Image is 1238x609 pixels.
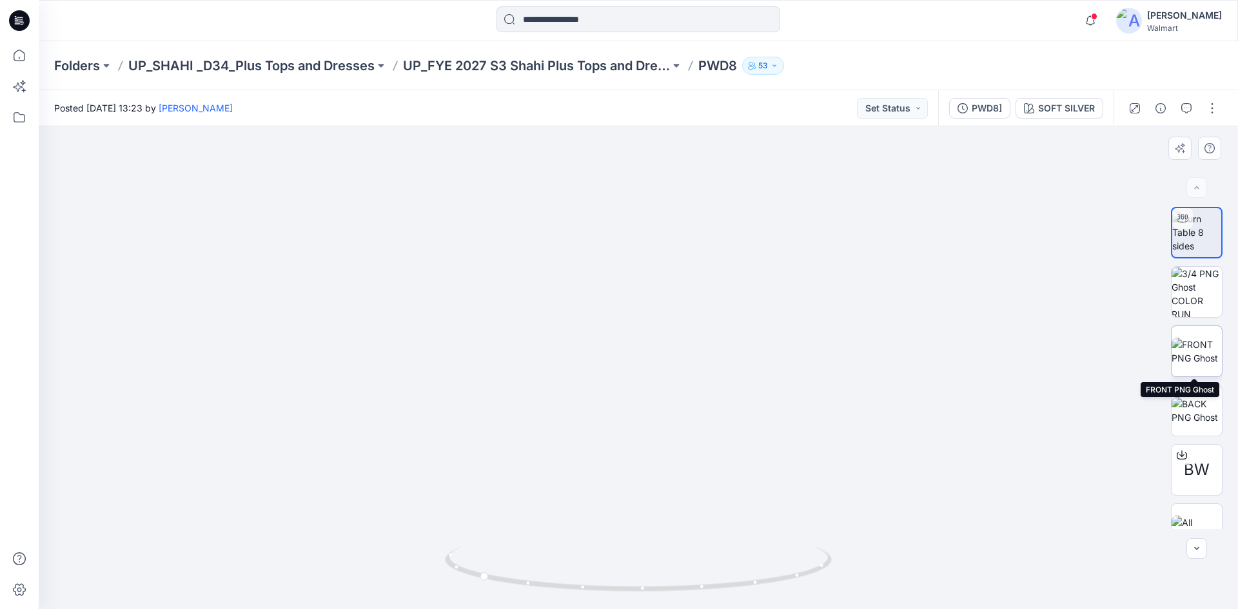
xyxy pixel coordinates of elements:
img: FRONT PNG Ghost [1172,338,1222,365]
div: [PERSON_NAME] [1147,8,1222,23]
button: SOFT SILVER [1016,98,1103,119]
img: Turn Table 8 sides [1172,212,1221,253]
img: eyJhbGciOiJIUzI1NiIsImtpZCI6IjAiLCJzbHQiOiJzZXMiLCJ0eXAiOiJKV1QifQ.eyJkYXRhIjp7InR5cGUiOiJzdG9yYW... [287,19,990,609]
a: [PERSON_NAME] [159,102,233,113]
div: PWD8] [972,101,1002,115]
a: UP_SHAHI _D34_Plus Tops and Dresses [128,57,375,75]
span: BW [1184,458,1210,481]
button: 53 [742,57,784,75]
img: avatar [1116,8,1142,34]
span: Posted [DATE] 13:23 by [54,101,233,115]
a: Folders [54,57,100,75]
img: 3/4 PNG Ghost COLOR RUN [1172,267,1222,317]
img: All colorways [1172,516,1222,543]
p: PWD8 [698,57,737,75]
div: Walmart [1147,23,1222,33]
button: Details [1150,98,1171,119]
img: BACK PNG Ghost [1172,397,1222,424]
a: UP_FYE 2027 S3 Shahi Plus Tops and Dress [403,57,670,75]
p: 53 [758,59,768,73]
button: PWD8] [949,98,1010,119]
div: SOFT SILVER [1038,101,1095,115]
